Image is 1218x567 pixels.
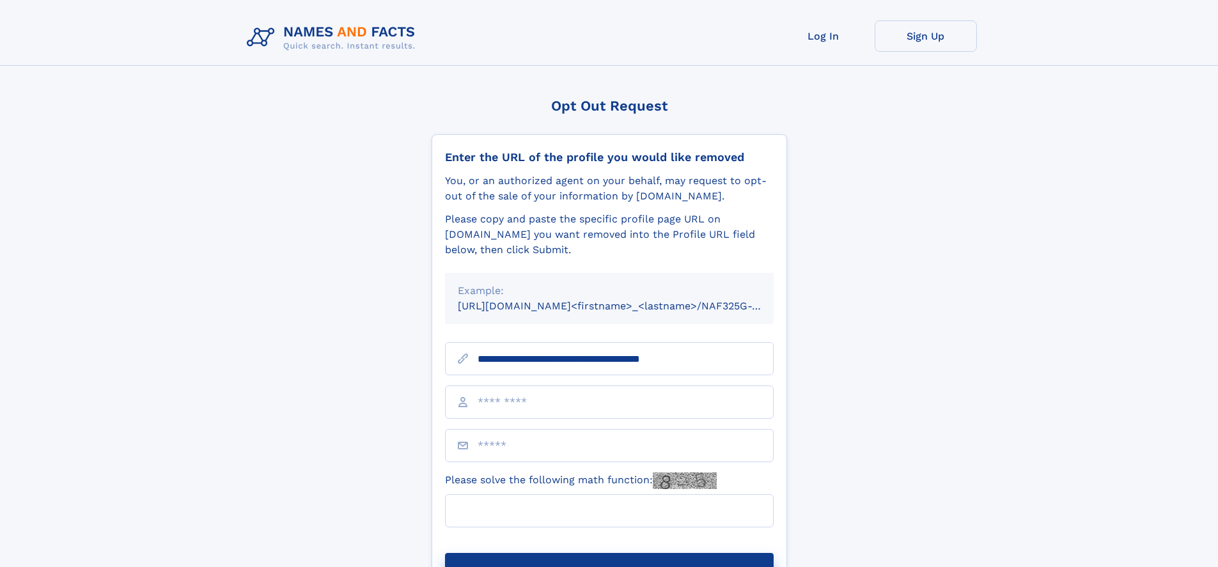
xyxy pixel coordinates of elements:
div: Enter the URL of the profile you would like removed [445,150,774,164]
div: Example: [458,283,761,299]
div: Please copy and paste the specific profile page URL on [DOMAIN_NAME] you want removed into the Pr... [445,212,774,258]
a: Sign Up [875,20,977,52]
div: Opt Out Request [432,98,787,114]
img: Logo Names and Facts [242,20,426,55]
a: Log In [772,20,875,52]
small: [URL][DOMAIN_NAME]<firstname>_<lastname>/NAF325G-xxxxxxxx [458,300,798,312]
label: Please solve the following math function: [445,472,717,489]
div: You, or an authorized agent on your behalf, may request to opt-out of the sale of your informatio... [445,173,774,204]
